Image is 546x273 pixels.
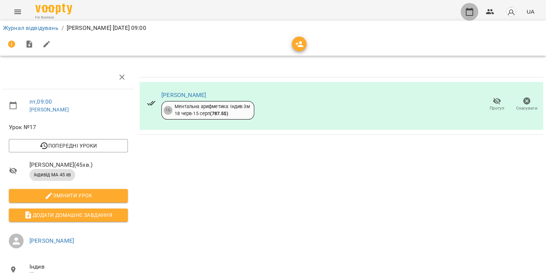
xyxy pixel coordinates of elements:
[175,103,249,117] div: Ментальна арифметика: Індив 3м 18 черв - 15 серп
[62,24,64,32] li: /
[15,191,122,200] span: Змінити урок
[161,91,206,99] a: [PERSON_NAME]
[516,105,538,111] span: Скасувати
[482,94,512,115] button: Прогул
[506,7,516,17] img: avatar_s.png
[3,24,59,31] a: Журнал відвідувань
[9,3,27,21] button: Menu
[524,5,537,18] button: UA
[35,15,72,20] span: For Business
[15,211,122,220] span: Додати домашнє завдання
[9,208,128,222] button: Додати домашнє завдання
[164,106,172,115] div: 16
[526,8,534,15] span: UA
[29,160,128,169] span: [PERSON_NAME] ( 45 хв. )
[29,98,52,105] a: пт , 09:00
[9,139,128,152] button: Попередні уроки
[29,172,75,178] span: індивід МА 45 хв
[9,123,128,132] span: Урок №17
[35,4,72,14] img: Voopty Logo
[15,141,122,150] span: Попередні уроки
[512,94,542,115] button: Скасувати
[29,237,74,244] a: [PERSON_NAME]
[490,105,504,111] span: Прогул
[29,107,69,113] a: [PERSON_NAME]
[9,189,128,202] button: Змінити урок
[210,111,228,116] b: ( 787.5 $ )
[67,24,146,32] p: [PERSON_NAME] [DATE] 09:00
[3,24,543,32] nav: breadcrumb
[29,262,128,271] span: Індив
